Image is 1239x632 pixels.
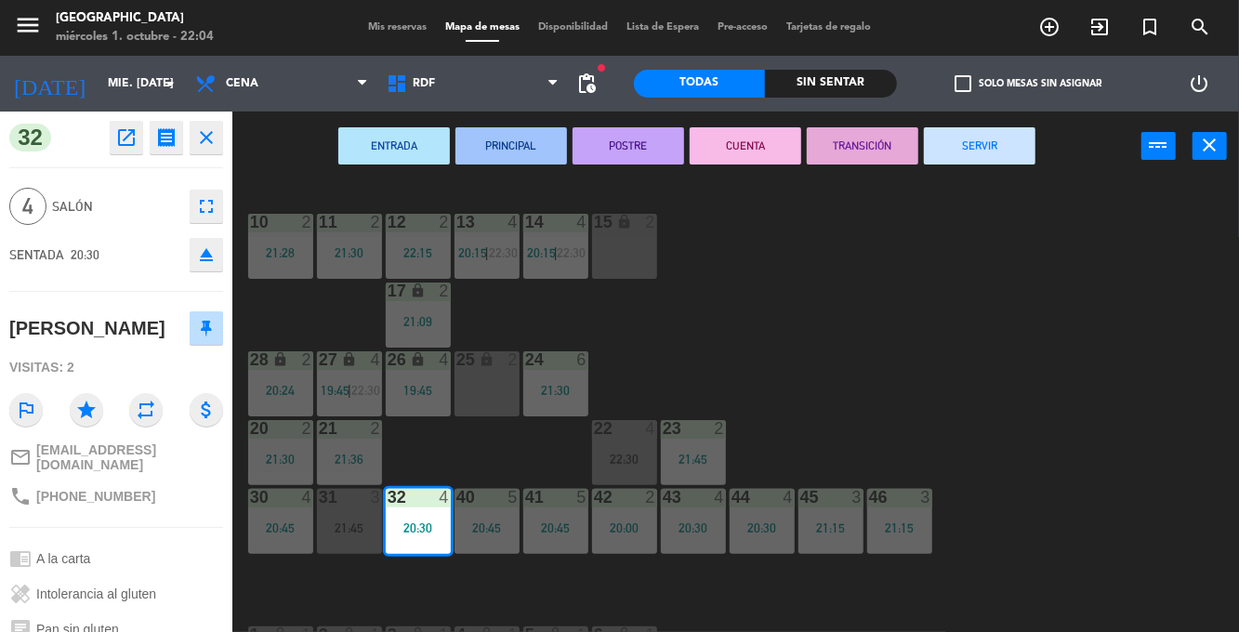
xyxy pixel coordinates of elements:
span: 22:30 [351,383,380,398]
div: 21:09 [386,315,451,328]
span: [PHONE_NUMBER] [36,489,155,504]
div: 2 [439,214,450,230]
div: 21:15 [798,521,863,534]
div: 4 [783,489,794,506]
div: 22:30 [592,453,657,466]
i: arrow_drop_down [159,72,181,95]
div: 2 [439,283,450,299]
div: 4 [301,489,312,506]
i: search [1189,16,1211,38]
div: 2 [370,420,381,437]
div: 2 [301,420,312,437]
div: 4 [507,214,519,230]
div: 11 [319,214,320,230]
div: 2 [714,420,725,437]
button: open_in_new [110,121,143,154]
span: Tarjetas de regalo [777,22,880,33]
div: 4 [370,351,381,368]
i: power_input [1148,134,1170,156]
i: mail_outline [9,446,32,468]
div: 30 [250,489,251,506]
button: close [1193,132,1227,160]
span: [EMAIL_ADDRESS][DOMAIN_NAME] [36,442,223,472]
i: chrome_reader_mode [9,547,32,570]
span: pending_actions [576,72,599,95]
span: Mapa de mesas [436,22,529,33]
span: SENTADA [9,247,64,262]
i: lock [272,351,288,367]
div: 3 [370,489,381,506]
button: receipt [150,121,183,154]
i: lock [410,283,426,298]
button: menu [14,11,42,46]
i: star [70,393,103,427]
i: phone [9,485,32,507]
button: ENTRADA [338,127,450,165]
div: 19:45 [386,384,451,397]
button: CUENTA [690,127,801,165]
div: 22 [594,420,595,437]
div: 4 [439,351,450,368]
div: Todas [634,70,766,98]
div: 10 [250,214,251,230]
div: 2 [507,351,519,368]
button: close [190,121,223,154]
button: power_input [1141,132,1176,160]
div: 2 [301,214,312,230]
span: Pre-acceso [708,22,777,33]
div: 20:30 [386,521,451,534]
span: | [554,245,558,260]
div: 14 [525,214,526,230]
i: open_in_new [115,126,138,149]
div: 41 [525,489,526,506]
div: 4 [714,489,725,506]
div: 20:45 [248,521,313,534]
button: PRINCIPAL [455,127,567,165]
i: eject [195,244,217,266]
div: [PERSON_NAME] [9,313,165,344]
i: add_circle_outline [1038,16,1061,38]
div: 2 [645,489,656,506]
div: 46 [869,489,870,506]
span: | [485,245,489,260]
i: healing [9,583,32,605]
span: 32 [9,124,51,151]
label: Solo mesas sin asignar [955,75,1101,92]
div: 21:30 [248,453,313,466]
button: SERVIR [924,127,1035,165]
span: | [348,383,351,398]
span: fiber_manual_record [597,62,608,73]
i: lock [410,351,426,367]
i: receipt [155,126,178,149]
div: 2 [370,214,381,230]
i: lock [616,214,632,230]
div: 21:28 [248,246,313,259]
span: A la carta [36,551,90,566]
div: 28 [250,351,251,368]
div: 42 [594,489,595,506]
div: 6 [576,351,587,368]
div: 20:30 [661,521,726,534]
div: [GEOGRAPHIC_DATA] [56,9,214,28]
div: 21:30 [317,246,382,259]
i: repeat [129,393,163,427]
button: fullscreen [190,190,223,223]
i: close [195,126,217,149]
span: Lista de Espera [617,22,708,33]
i: menu [14,11,42,39]
button: TRANSICIÓN [807,127,918,165]
span: 22:30 [489,245,518,260]
div: 22:15 [386,246,451,259]
div: 40 [456,489,457,506]
div: 4 [439,489,450,506]
div: 21:15 [867,521,932,534]
div: Sin sentar [765,70,897,98]
div: 23 [663,420,664,437]
span: check_box_outline_blank [955,75,971,92]
div: 5 [507,489,519,506]
i: outlined_flag [9,393,43,427]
